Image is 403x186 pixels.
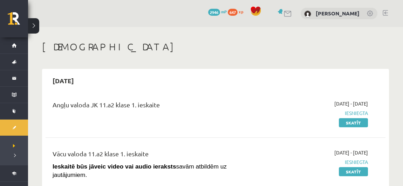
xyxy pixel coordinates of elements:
div: Angļu valoda JK 11.a2 klase 1. ieskaite [53,100,259,113]
span: [DATE] - [DATE] [334,149,368,156]
span: xp [239,9,243,14]
span: Iesniegta [270,158,368,166]
strong: Ieskaitē būs jāveic video vai audio ieraksts [53,163,176,170]
h1: [DEMOGRAPHIC_DATA] [42,41,389,53]
span: Iesniegta [270,109,368,117]
a: Skatīt [339,167,368,176]
a: [PERSON_NAME] [316,10,360,17]
span: 647 [228,9,238,16]
div: Vācu valoda 11.a2 klase 1. ieskaite [53,149,259,162]
span: savām atbildēm uz jautājumiem. [53,163,227,178]
span: [DATE] - [DATE] [334,100,368,107]
a: 2946 mP [208,9,227,14]
a: Skatīt [339,118,368,127]
span: mP [221,9,227,14]
h2: [DATE] [46,72,81,89]
a: Rīgas 1. Tālmācības vidusskola [8,12,28,30]
span: 2946 [208,9,220,16]
a: 647 xp [228,9,247,14]
img: Kjāra Paula Želubovska [304,10,311,17]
